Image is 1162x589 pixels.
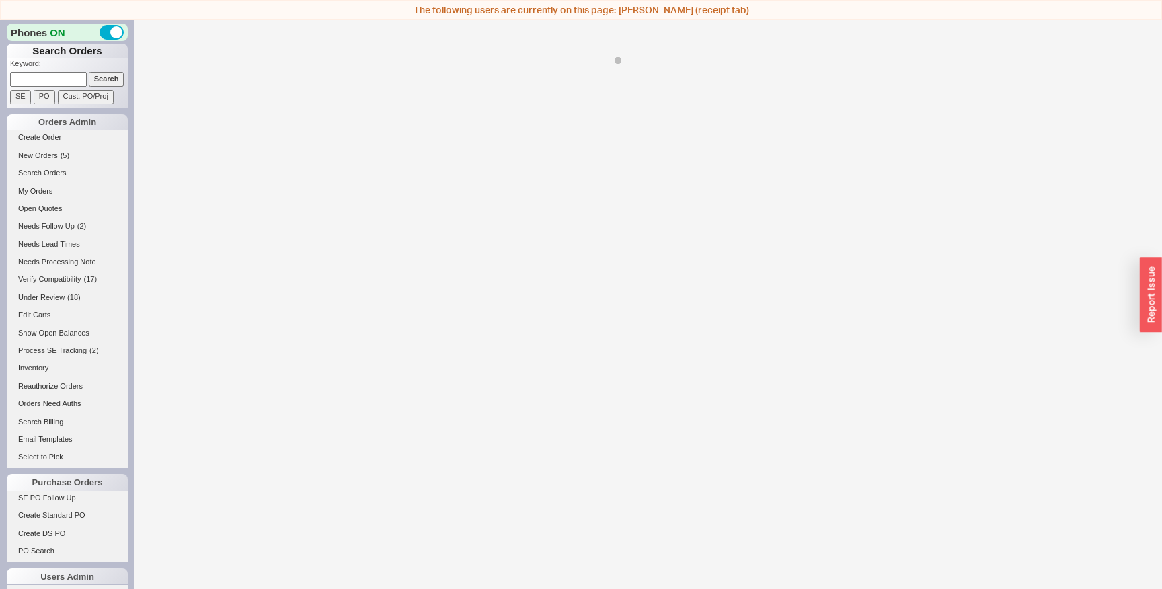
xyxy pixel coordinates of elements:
[7,272,128,286] a: Verify Compatibility(17)
[7,130,128,145] a: Create Order
[7,414,128,428] a: Search Billing
[18,346,87,354] span: Process SE Tracking
[7,237,128,251] a: Needs Lead Times
[7,184,128,198] a: My Orders
[7,325,128,340] a: Show Open Balances
[7,255,128,269] a: Needs Processing Note
[18,258,96,266] span: Needs Processing Note
[7,24,128,41] div: Phones
[89,72,124,86] input: Search
[7,491,128,505] a: SE PO Follow Up
[18,222,75,230] span: Needs Follow Up
[619,4,749,15] span: [PERSON_NAME] (receipt tab)
[58,89,114,104] input: Cust. PO/Proj
[7,148,128,162] a: New Orders(5)
[34,89,55,104] input: PO
[7,219,128,233] a: Needs Follow Up(2)
[61,151,69,159] span: ( 5 )
[18,151,58,159] span: New Orders
[89,346,98,354] span: ( 2 )
[7,361,128,375] a: Inventory
[50,25,65,39] span: ON
[7,474,128,490] div: Purchase Orders
[7,44,128,58] h1: Search Orders
[67,292,81,301] span: ( 18 )
[7,526,128,540] a: Create DS PO
[7,379,128,393] a: Reauthorize Orders
[7,432,128,446] a: Email Templates
[18,275,81,283] span: Verify Compatibility
[18,292,65,301] span: Under Review
[7,202,128,216] a: Open Quotes
[84,275,98,283] span: ( 17 )
[7,450,128,464] a: Select to Pick
[7,508,128,522] a: Create Standard PO
[7,290,128,304] a: Under Review(18)
[7,397,128,411] a: Orders Need Auths
[7,568,128,584] div: Users Admin
[3,3,1159,17] div: The following users are currently on this page:
[10,89,31,104] input: SE
[10,58,128,72] p: Keyword:
[7,308,128,322] a: Edit Carts
[7,544,128,558] a: PO Search
[7,344,128,358] a: Process SE Tracking(2)
[7,166,128,180] a: Search Orders
[77,222,86,230] span: ( 2 )
[7,114,128,130] div: Orders Admin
